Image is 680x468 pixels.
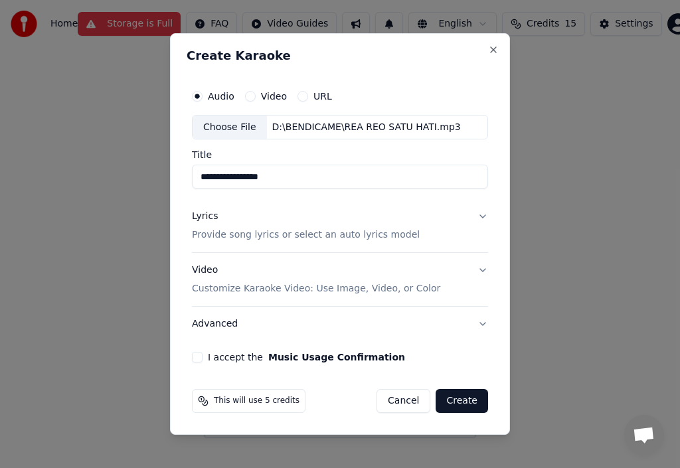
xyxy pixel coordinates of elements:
div: Lyrics [192,210,218,224]
label: Video [261,92,287,101]
div: Choose File [193,116,267,139]
label: Title [192,151,488,160]
button: Cancel [377,389,430,413]
span: This will use 5 credits [214,396,299,406]
button: Create [436,389,488,413]
button: VideoCustomize Karaoke Video: Use Image, Video, or Color [192,254,488,307]
label: Audio [208,92,234,101]
p: Customize Karaoke Video: Use Image, Video, or Color [192,282,440,295]
h2: Create Karaoke [187,50,493,62]
div: D:\BENDICAME\REA REO SATU HATI.mp3 [267,121,466,134]
label: I accept the [208,352,405,362]
button: I accept the [268,352,405,362]
button: Advanced [192,307,488,341]
label: URL [313,92,332,101]
div: Video [192,264,440,296]
button: LyricsProvide song lyrics or select an auto lyrics model [192,200,488,253]
p: Provide song lyrics or select an auto lyrics model [192,229,420,242]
